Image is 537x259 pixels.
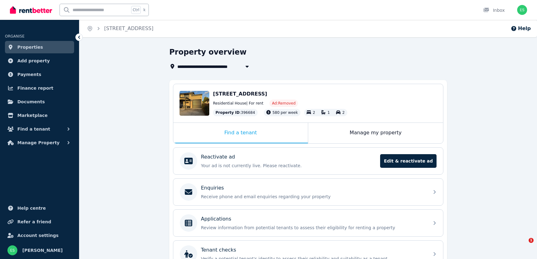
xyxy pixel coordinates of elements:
[17,98,45,105] span: Documents
[79,20,161,37] nav: Breadcrumb
[10,5,52,15] img: RentBetter
[173,123,308,143] div: Find a tenant
[511,25,531,32] button: Help
[272,101,295,106] span: Ad: Removed
[17,218,51,226] span: Refer a friend
[380,154,437,168] span: Edit & reactivate ad
[7,245,17,255] img: Elaine Sheeley
[17,112,47,119] span: Marketplace
[201,163,376,169] p: Your ad is not currently live. Please reactivate.
[17,232,59,239] span: Account settings
[313,110,315,115] span: 2
[5,229,74,242] a: Account settings
[173,148,443,174] a: Reactivate adYour ad is not currently live. Please reactivate.Edit & reactivate ad
[201,194,425,200] p: Receive phone and email enquiries regarding your property
[131,6,141,14] span: Ctrl
[173,210,443,236] a: ApplicationsReview information from potential tenants to assess their eligibility for renting a p...
[5,202,74,214] a: Help centre
[17,71,41,78] span: Payments
[17,125,50,133] span: Find a tenant
[169,47,246,57] h1: Property overview
[5,216,74,228] a: Refer a friend
[104,25,153,31] a: [STREET_ADDRESS]
[143,7,145,12] span: k
[5,109,74,122] a: Marketplace
[213,101,263,106] span: Residential House | For rent
[5,82,74,94] a: Finance report
[213,91,267,97] span: [STREET_ADDRESS]
[17,43,43,51] span: Properties
[201,153,235,161] p: Reactivate ad
[173,179,443,205] a: EnquiriesReceive phone and email enquiries regarding your property
[5,96,74,108] a: Documents
[201,246,236,254] p: Tenant checks
[529,238,534,243] span: 1
[517,5,527,15] img: Elaine Sheeley
[327,110,330,115] span: 1
[17,139,60,146] span: Manage Property
[308,123,443,143] div: Manage my property
[516,238,531,253] iframe: Intercom live chat
[5,34,24,38] span: ORGANISE
[17,84,53,92] span: Finance report
[483,7,505,13] div: Inbox
[201,225,425,231] p: Review information from potential tenants to assess their eligibility for renting a property
[273,110,298,115] span: 580 per week
[5,136,74,149] button: Manage Property
[201,184,224,192] p: Enquiries
[5,55,74,67] a: Add property
[201,215,231,223] p: Applications
[5,123,74,135] button: Find a tenant
[215,110,240,115] span: Property ID
[342,110,345,115] span: 2
[5,41,74,53] a: Properties
[213,109,258,116] div: : 396684
[5,68,74,81] a: Payments
[17,204,46,212] span: Help centre
[22,247,63,254] span: [PERSON_NAME]
[17,57,50,65] span: Add property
